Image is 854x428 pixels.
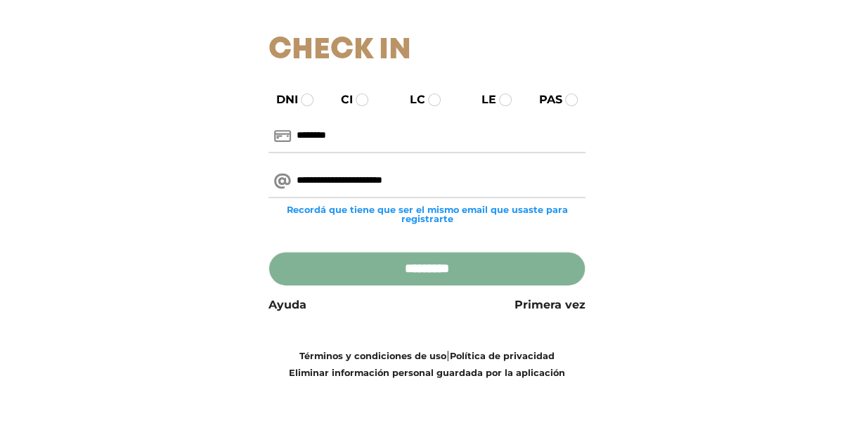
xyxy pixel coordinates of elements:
label: LE [469,91,496,108]
h1: Check In [269,33,585,68]
a: Ayuda [269,297,306,313]
label: LC [397,91,425,108]
small: Recordá que tiene que ser el mismo email que usaste para registrarte [269,205,585,223]
label: PAS [526,91,562,108]
div: | [258,347,596,381]
a: Primera vez [515,297,585,313]
label: CI [328,91,353,108]
a: Eliminar información personal guardada por la aplicación [289,368,565,378]
a: Términos y condiciones de uso [299,351,446,361]
a: Política de privacidad [450,351,555,361]
label: DNI [264,91,298,108]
